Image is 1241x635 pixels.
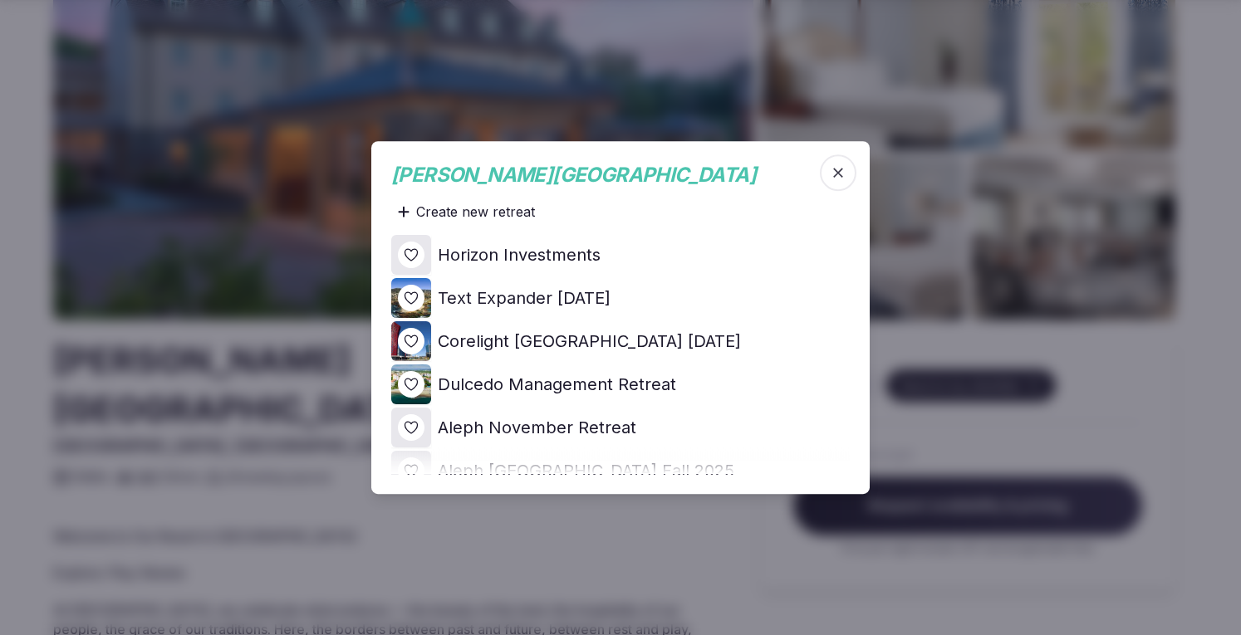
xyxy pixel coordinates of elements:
[391,195,542,228] div: Create new retreat
[438,330,741,353] h4: Corelight [GEOGRAPHIC_DATA] [DATE]
[391,364,431,404] img: Top retreat image for the retreat: Dulcedo Management Retreat
[438,243,601,266] h4: Horizon Investments
[391,321,431,361] img: Top retreat image for the retreat: Corelight Barcelona Nov 2026
[438,286,611,310] h4: Text Expander [DATE]
[391,163,756,187] span: [PERSON_NAME][GEOGRAPHIC_DATA]
[391,278,431,318] img: Top retreat image for the retreat: Text Expander February 2026
[438,416,636,439] h4: Aleph November Retreat
[438,373,676,396] h4: Dulcedo Management Retreat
